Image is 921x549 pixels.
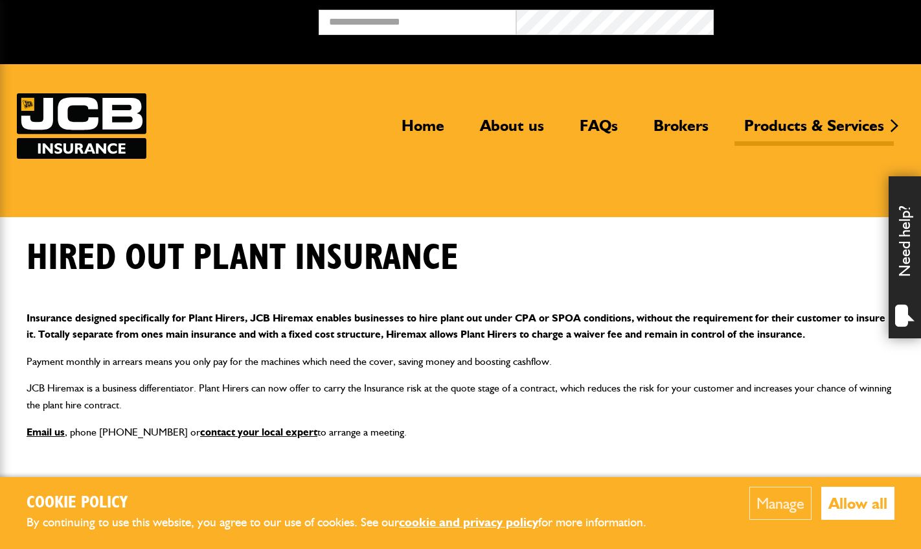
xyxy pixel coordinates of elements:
[470,116,554,146] a: About us
[27,493,668,513] h2: Cookie Policy
[27,310,894,343] p: Insurance designed specifically for Plant Hirers, JCB Hiremax enables businesses to hire plant ou...
[27,426,65,438] a: Email us
[17,93,146,159] a: JCB Insurance Services
[200,426,317,438] a: contact your local expert
[644,116,718,146] a: Brokers
[570,116,628,146] a: FAQs
[749,487,812,520] button: Manage
[889,176,921,338] div: Need help?
[714,10,911,30] button: Broker Login
[27,513,668,533] p: By continuing to use this website, you agree to our use of cookies. See our for more information.
[821,487,894,520] button: Allow all
[392,116,454,146] a: Home
[399,515,538,530] a: cookie and privacy policy
[17,93,146,159] img: JCB Insurance Services logo
[734,116,894,146] a: Products & Services
[27,424,894,441] p: , phone [PHONE_NUMBER] or to arrange a meeting.
[27,380,894,413] p: JCB Hiremax is a business differentiator. Plant Hirers can now offer to carry the Insurance risk ...
[27,353,894,370] p: Payment monthly in arrears means you only pay for the machines which need the cover, saving money...
[27,237,459,280] h1: Hired out plant insurance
